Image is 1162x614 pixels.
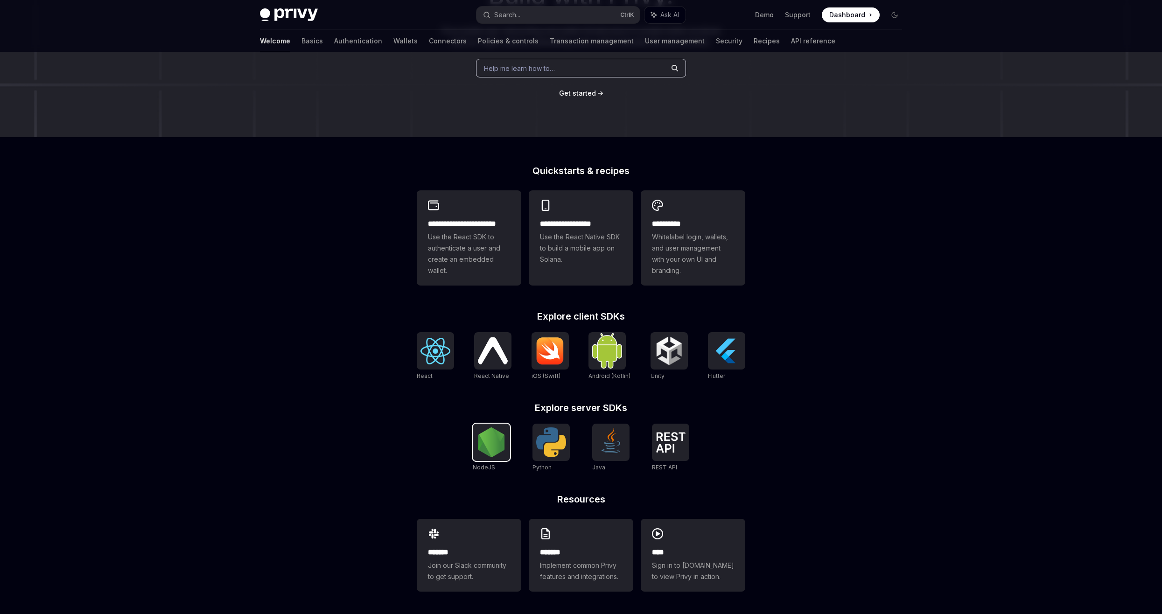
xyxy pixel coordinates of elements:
span: Java [592,464,605,471]
a: React NativeReact Native [474,332,511,381]
a: PythonPython [532,424,570,472]
img: React [420,338,450,364]
a: Get started [559,89,596,98]
a: ****Sign in to [DOMAIN_NAME] to view Privy in action. [641,519,745,592]
a: Android (Kotlin)Android (Kotlin) [588,332,630,381]
img: iOS (Swift) [535,337,565,365]
img: Java [596,427,626,457]
a: Connectors [429,30,467,52]
button: Ask AI [644,7,686,23]
img: Flutter [712,336,742,366]
a: Policies & controls [478,30,539,52]
a: **** **Implement common Privy features and integrations. [529,519,633,592]
a: FlutterFlutter [708,332,745,381]
a: iOS (Swift)iOS (Swift) [532,332,569,381]
span: Python [532,464,552,471]
span: Implement common Privy features and integrations. [540,560,622,582]
a: API reference [791,30,835,52]
a: **** **** **** ***Use the React Native SDK to build a mobile app on Solana. [529,190,633,286]
a: Transaction management [550,30,634,52]
span: Sign in to [DOMAIN_NAME] to view Privy in action. [652,560,734,582]
a: Security [716,30,742,52]
a: Demo [755,10,774,20]
span: Use the React SDK to authenticate a user and create an embedded wallet. [428,231,510,276]
a: Dashboard [822,7,880,22]
a: NodeJSNodeJS [473,424,510,472]
h2: Explore client SDKs [417,312,745,321]
span: React Native [474,372,509,379]
span: Use the React Native SDK to build a mobile app on Solana. [540,231,622,265]
img: Python [536,427,566,457]
a: Basics [301,30,323,52]
span: REST API [652,464,677,471]
img: NodeJS [476,427,506,457]
span: Whitelabel login, wallets, and user management with your own UI and branding. [652,231,734,276]
span: Get started [559,89,596,97]
h2: Resources [417,495,745,504]
button: Search...CtrlK [476,7,640,23]
a: ReactReact [417,332,454,381]
button: Toggle dark mode [887,7,902,22]
span: Android (Kotlin) [588,372,630,379]
img: dark logo [260,8,318,21]
a: **** *****Whitelabel login, wallets, and user management with your own UI and branding. [641,190,745,286]
img: Unity [654,336,684,366]
a: **** **Join our Slack community to get support. [417,519,521,592]
a: JavaJava [592,424,630,472]
a: Authentication [334,30,382,52]
span: Ctrl K [620,11,634,19]
img: Android (Kotlin) [592,333,622,368]
a: REST APIREST API [652,424,689,472]
span: Ask AI [660,10,679,20]
img: React Native [478,337,508,364]
img: REST API [656,432,686,453]
a: User management [645,30,705,52]
h2: Explore server SDKs [417,403,745,412]
div: Search... [494,9,520,21]
span: NodeJS [473,464,495,471]
a: Wallets [393,30,418,52]
a: UnityUnity [651,332,688,381]
span: Join our Slack community to get support. [428,560,510,582]
a: Support [785,10,811,20]
a: Recipes [754,30,780,52]
span: Help me learn how to… [484,63,555,73]
span: Dashboard [829,10,865,20]
span: Flutter [708,372,725,379]
span: iOS (Swift) [532,372,560,379]
span: React [417,372,433,379]
span: Unity [651,372,665,379]
a: Welcome [260,30,290,52]
h2: Quickstarts & recipes [417,166,745,175]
